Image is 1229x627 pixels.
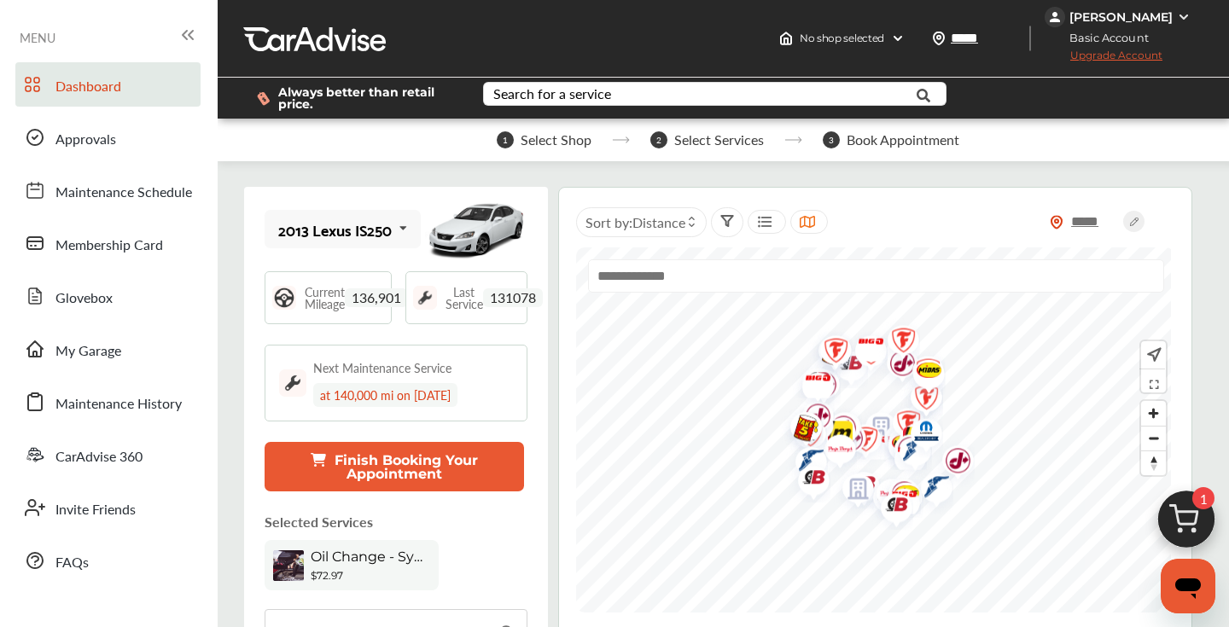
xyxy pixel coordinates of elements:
[15,274,201,318] a: Glovebox
[789,358,835,404] img: logo-bigbrand.png
[842,327,885,362] div: Map marker
[887,415,929,469] div: Map marker
[871,415,917,469] img: logo-pepboys.png
[860,473,903,520] div: Map marker
[882,426,927,479] img: logo-jiffylube.png
[1192,487,1214,509] span: 1
[817,403,859,458] div: Map marker
[875,316,920,370] img: logo-firestone.png
[932,32,946,45] img: location_vector.a44bc228.svg
[876,470,918,524] div: Map marker
[257,91,270,106] img: dollor_label_vector.a70140d1.svg
[278,86,456,110] span: Always better than retail price.
[908,464,953,514] img: logo-goodyear.png
[1177,10,1191,24] img: WGsFRI8htEPBVLJbROoPRyZpYNWhNONpIPPETTm6eUC0GeLEiAAAAAElFTkSuQmCC
[311,549,430,565] span: Oil Change - Synthetic-blend
[15,485,201,530] a: Invite Friends
[497,131,514,148] span: 1
[876,479,918,514] div: Map marker
[789,392,832,446] div: Map marker
[446,286,483,310] span: Last Service
[823,342,868,388] img: logo-bigbrand.png
[789,358,832,404] div: Map marker
[272,286,296,310] img: steering_logo
[853,403,895,457] div: Map marker
[55,182,192,204] span: Maintenance Schedule
[830,465,872,519] div: Map marker
[345,288,408,307] span: 136,901
[483,288,543,307] span: 131078
[876,423,921,467] img: Midas+Logo_RGB.png
[898,409,943,458] img: logo-mopar.png
[1045,49,1162,70] span: Upgrade Account
[880,399,923,453] div: Map marker
[1029,26,1031,51] img: header-divider.bc55588e.svg
[779,32,793,45] img: header-home-logo.8d720a4f.svg
[311,569,343,582] b: $72.97
[812,409,854,463] div: Map marker
[265,442,524,491] button: Finish Booking Your Appointment
[15,168,201,212] a: Maintenance Schedule
[929,437,975,491] img: logo-jiffylube.png
[1141,401,1166,426] span: Zoom in
[20,31,55,44] span: MENU
[1161,559,1215,613] iframe: Button to launch messaging window
[521,132,591,148] span: Select Shop
[842,327,888,362] img: BigOTires_Logo_2024_BigO_RGB_BrightRed.png
[871,415,914,469] div: Map marker
[887,415,932,469] img: logo-meineke.png
[278,221,392,238] div: 2013 Lexus IS250
[265,512,373,531] p: Selected Services
[877,417,919,471] div: Map marker
[1069,9,1173,25] div: [PERSON_NAME]
[493,87,611,101] div: Search for a service
[815,404,858,458] div: Map marker
[632,212,685,232] span: Distance
[15,115,201,160] a: Approvals
[908,464,951,514] div: Map marker
[823,342,865,388] div: Map marker
[789,363,835,398] img: BigOTires_Logo_2024_BigO_RGB_BrightRed.png
[785,456,828,502] div: Map marker
[1045,7,1065,27] img: jVpblrzwTbfkPYzPPzSLxeg0AAAAASUVORK5CYII=
[900,347,945,401] img: logo-firestone.png
[413,286,437,310] img: maintenance_logo
[876,419,921,473] img: logo-pepboys.png
[830,465,875,519] img: empty_shop_logo.394c5474.svg
[898,374,943,427] img: logo-firestone.png
[876,479,921,514] img: BigOTires_Logo_2024_BigO_RGB_BrightRed.png
[650,131,667,148] span: 2
[313,383,457,407] div: at 140,000 mi on [DATE]
[1141,451,1166,475] span: Reset bearing to north
[1144,345,1162,364] img: recenter.ce011a49.svg
[882,426,924,479] div: Map marker
[778,403,820,458] div: Map marker
[55,235,163,257] span: Membership Card
[868,484,913,530] img: logo-bigbrand.png
[674,132,764,148] span: Select Services
[878,473,923,518] img: Midas+Logo_RGB.png
[900,347,942,401] div: Map marker
[900,351,946,395] img: Midas+Logo_RGB.png
[822,415,865,468] div: Map marker
[55,446,143,468] span: CarAdvise 360
[812,426,854,479] div: Map marker
[898,409,941,458] div: Map marker
[782,410,824,464] div: Map marker
[882,435,924,470] div: Map marker
[847,132,959,148] span: Book Appointment
[836,462,881,508] img: logo-bigbrand.png
[891,32,905,45] img: header-down-arrow.9dd2ce7d.svg
[887,427,929,478] div: Map marker
[15,538,201,583] a: FAQs
[15,221,201,265] a: Membership Card
[878,473,921,518] div: Map marker
[806,327,848,382] div: Map marker
[785,456,830,502] img: logo-bigbrand.png
[823,131,840,148] span: 3
[1141,427,1166,450] span: Zoom out
[585,212,685,232] span: Sort by :
[795,361,838,415] div: Map marker
[789,363,832,398] div: Map marker
[1046,29,1162,47] span: Basic Account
